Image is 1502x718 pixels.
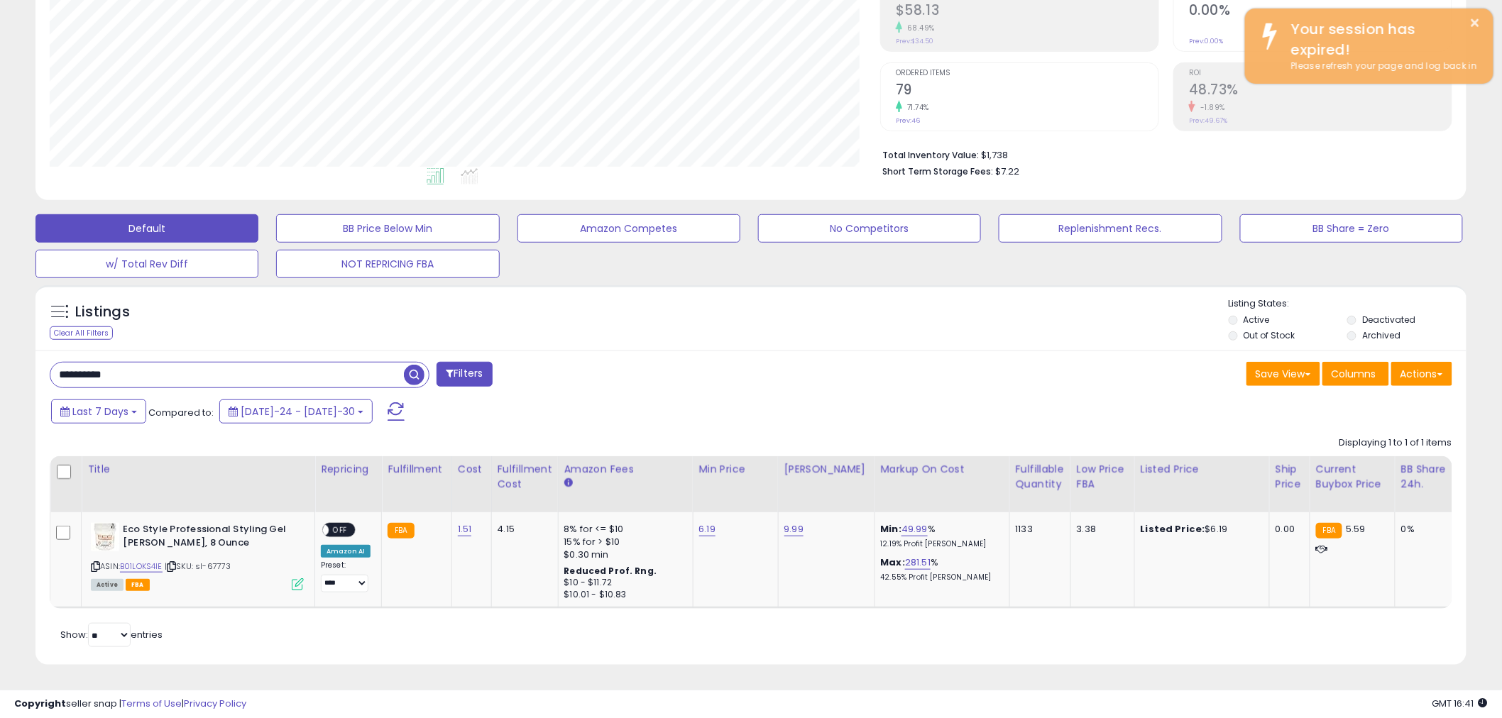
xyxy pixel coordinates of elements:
[1316,523,1342,538] small: FBA
[165,560,231,572] span: | SKU: sl-67773
[881,573,999,582] p: 42.55% Profit [PERSON_NAME]
[564,577,682,589] div: $10 - $11.72
[321,545,371,558] div: Amazon AI
[517,214,740,243] button: Amazon Competes
[437,362,492,387] button: Filters
[1281,60,1483,73] div: Please refresh your page and log back in
[1077,523,1124,536] div: 3.38
[1322,362,1389,386] button: Columns
[1189,82,1452,101] h2: 48.73%
[1276,523,1299,536] div: 0.00
[498,523,547,536] div: 4.15
[881,523,999,549] div: %
[902,23,935,33] small: 68.49%
[896,70,1158,77] span: Ordered Items
[564,548,682,561] div: $0.30 min
[564,523,682,536] div: 8% for <= $10
[126,579,150,591] span: FBA
[896,2,1158,21] h2: $58.13
[91,523,119,551] img: 41yVcYIdflL._SL40_.jpg
[1276,462,1304,492] div: Ship Price
[1189,116,1227,125] small: Prev: 49.67%
[1339,436,1452,450] div: Displaying 1 to 1 of 1 items
[564,589,682,601] div: $10.01 - $10.83
[1346,522,1366,536] span: 5.59
[51,399,146,424] button: Last 7 Days
[882,145,1442,162] li: $1,738
[91,523,304,589] div: ASIN:
[14,697,66,710] strong: Copyright
[1332,367,1376,381] span: Columns
[388,462,445,477] div: Fulfillment
[758,214,981,243] button: No Competitors
[875,456,1009,512] th: The percentage added to the cost of goods (COGS) that forms the calculator for Min & Max prices.
[1189,70,1452,77] span: ROI
[388,523,414,538] small: FBA
[896,37,933,45] small: Prev: $34.50
[699,462,772,477] div: Min Price
[123,523,295,553] b: Eco Style Professional Styling Gel [PERSON_NAME], 8 Ounce
[902,102,929,113] small: 71.74%
[120,560,163,573] a: B01LOKS4IE
[35,250,258,278] button: w/ Total Rev Diff
[458,522,472,536] a: 1.51
[1229,297,1467,311] p: Listing States:
[1432,697,1488,710] span: 2025-08-11 16:41 GMT
[60,628,163,641] span: Show: entries
[896,116,920,125] small: Prev: 46
[995,165,1019,178] span: $7.22
[999,214,1222,243] button: Replenishment Recs.
[35,214,258,243] button: Default
[121,697,182,710] a: Terms of Use
[1246,362,1320,386] button: Save View
[72,404,128,419] span: Last 7 Days
[1141,462,1263,477] div: Listed Price
[241,404,355,419] span: [DATE]-24 - [DATE]-30
[219,399,373,424] button: [DATE]-24 - [DATE]-30
[87,462,309,477] div: Title
[498,462,552,492] div: Fulfillment Cost
[784,522,804,536] a: 9.99
[321,462,375,477] div: Repricing
[564,462,687,477] div: Amazon Fees
[1141,522,1205,536] b: Listed Price:
[1362,314,1415,326] label: Deactivated
[91,579,124,591] span: All listings currently available for purchase on Amazon
[882,165,993,177] b: Short Term Storage Fees:
[1401,462,1453,492] div: BB Share 24h.
[699,522,716,536] a: 6.19
[1316,462,1389,492] div: Current Buybox Price
[881,539,999,549] p: 12.19% Profit [PERSON_NAME]
[564,536,682,548] div: 15% for > $10
[1141,523,1259,536] div: $6.19
[564,565,657,577] b: Reduced Prof. Rng.
[276,250,499,278] button: NOT REPRICING FBA
[901,522,928,536] a: 49.99
[1077,462,1129,492] div: Low Price FBA
[1195,102,1225,113] small: -1.89%
[896,82,1158,101] h2: 79
[458,462,486,477] div: Cost
[881,522,902,536] b: Min:
[905,556,931,570] a: 281.51
[1016,462,1065,492] div: Fulfillable Quantity
[50,326,113,340] div: Clear All Filters
[321,560,371,592] div: Preset:
[881,462,1004,477] div: Markup on Cost
[1281,19,1483,60] div: Your session has expired!
[1189,37,1223,45] small: Prev: 0.00%
[148,406,214,419] span: Compared to:
[1391,362,1452,386] button: Actions
[1244,314,1270,326] label: Active
[882,149,979,161] b: Total Inventory Value:
[1016,523,1060,536] div: 1133
[329,524,351,536] span: OFF
[784,462,869,477] div: [PERSON_NAME]
[75,302,130,322] h5: Listings
[564,477,573,490] small: Amazon Fees.
[1189,2,1452,21] h2: 0.00%
[1362,329,1400,341] label: Archived
[881,556,906,569] b: Max:
[1401,523,1448,536] div: 0%
[184,697,246,710] a: Privacy Policy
